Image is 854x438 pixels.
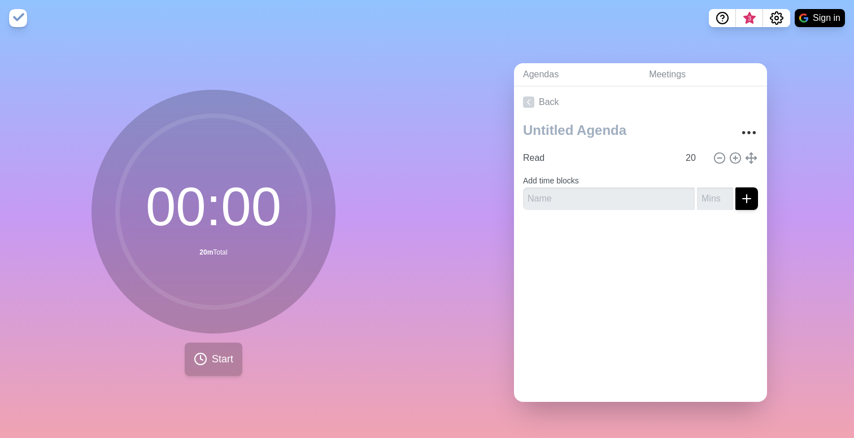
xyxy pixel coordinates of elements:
[518,147,679,169] input: Name
[738,121,760,144] button: More
[514,86,767,118] a: Back
[514,63,640,86] a: Agendas
[697,187,733,210] input: Mins
[9,9,27,27] img: timeblocks logo
[681,147,708,169] input: Mins
[795,9,845,27] button: Sign in
[745,14,754,23] span: 3
[736,9,763,27] button: What’s new
[523,187,695,210] input: Name
[640,63,767,86] a: Meetings
[763,9,790,27] button: Settings
[709,9,736,27] button: Help
[185,343,242,376] button: Start
[212,352,233,367] span: Start
[523,176,579,185] label: Add time blocks
[799,14,808,23] img: google logo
